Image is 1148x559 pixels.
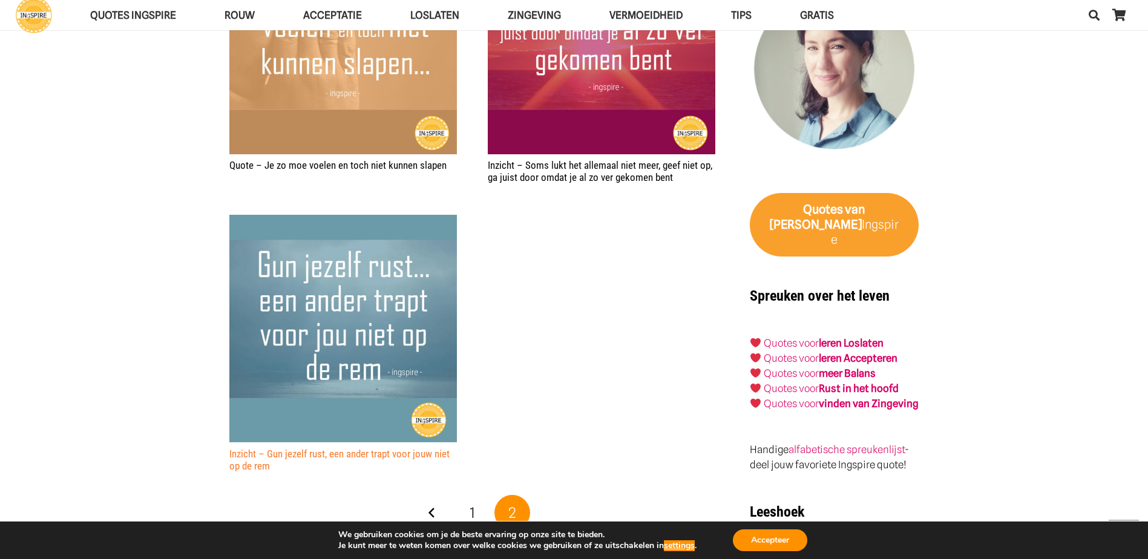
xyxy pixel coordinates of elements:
[90,9,176,21] span: QUOTES INGSPIRE
[819,367,876,379] strong: meer Balans
[803,202,843,217] strong: Quotes
[750,383,761,393] img: ❤
[800,9,834,21] span: GRATIS
[731,9,752,21] span: TIPS
[229,215,457,442] img: Spreuk - Gun jezelf rust, een ander trapt voor jouw niet op de rem - citaat ingspire
[750,398,761,408] img: ❤
[789,443,905,456] a: alfabetische spreukenlijst
[770,202,865,232] strong: van [PERSON_NAME]
[410,9,459,21] span: Loslaten
[338,529,697,540] p: We gebruiken cookies om je de beste ervaring op onze site te bieden.
[819,397,919,410] strong: vinden van Zingeving
[764,352,819,364] a: Quotes voor
[609,9,683,21] span: VERMOEIDHEID
[750,368,761,378] img: ❤
[819,382,899,394] strong: Rust in het hoofd
[508,9,561,21] span: Zingeving
[508,504,516,521] span: 2
[488,159,712,183] a: Inzicht – Soms lukt het allemaal niet meer, geef niet op, ga juist door omdat je al zo ver gekome...
[225,9,255,21] span: ROUW
[750,353,761,363] img: ❤
[750,338,761,348] img: ❤
[764,337,819,349] a: Quotes voor
[494,495,531,531] span: Pagina 2
[338,540,697,551] p: Je kunt meer te weten komen over welke cookies we gebruiken of ze uitschakelen in .
[229,159,447,171] a: Quote – Je zo moe voelen en toch niet kunnen slapen
[454,495,491,531] a: Pagina 1
[470,504,475,521] span: 1
[750,503,804,520] strong: Leeshoek
[733,529,807,551] button: Accepteer
[229,448,450,472] a: Inzicht – Gun jezelf rust, een ander trapt voor jouw niet op de rem
[819,352,897,364] a: leren Accepteren
[229,216,457,228] a: Inzicht – Gun jezelf rust, een ander trapt voor jouw niet op de rem
[1109,520,1139,550] a: Terug naar top
[750,442,919,472] p: Handige - deel jouw favoriete Ingspire quote!
[303,9,362,21] span: Acceptatie
[750,287,890,304] strong: Spreuken over het leven
[664,540,695,551] button: settings
[764,397,919,410] a: Quotes voorvinden van Zingeving
[819,337,884,349] a: leren Loslaten
[764,382,899,394] a: Quotes voorRust in het hoofd
[764,367,876,379] a: Quotes voormeer Balans
[750,193,919,257] a: Quotes van [PERSON_NAME]Ingspire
